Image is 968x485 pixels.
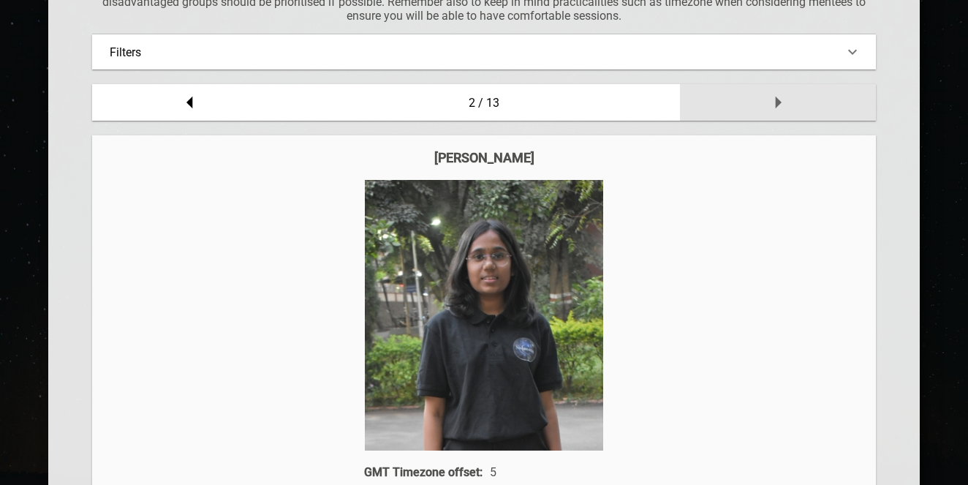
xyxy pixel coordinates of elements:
div: GMT Timezone offset: [107,465,485,479]
div: Filters [92,34,876,69]
div: [PERSON_NAME] [107,150,861,165]
div: 5 [486,465,861,479]
div: 2 / 13 [288,84,680,121]
div: Filters [110,45,858,59]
